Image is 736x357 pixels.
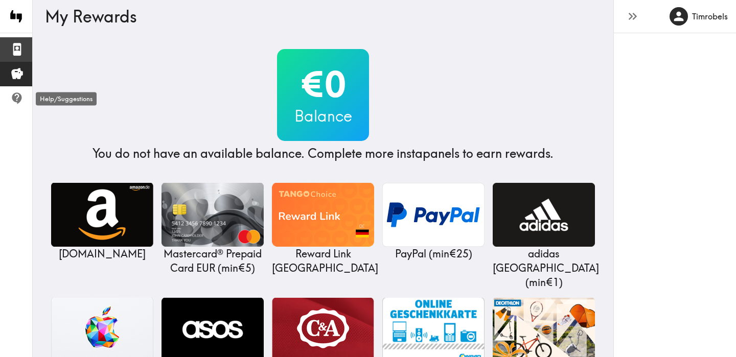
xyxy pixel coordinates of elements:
a: Mastercard® Prepaid Card EURMastercard® Prepaid Card EUR (min€5) [162,183,264,275]
p: adidas [GEOGRAPHIC_DATA] ( min €1 ) [493,247,595,290]
h3: My Rewards [45,7,593,26]
div: Help/Suggestions [36,92,97,106]
p: PayPal ( min €25 ) [382,247,485,261]
a: adidas Germanyadidas [GEOGRAPHIC_DATA] (min€1) [493,183,595,290]
h6: Timrobels [692,11,728,22]
p: Mastercard® Prepaid Card EUR ( min €5 ) [162,247,264,275]
img: Mastercard® Prepaid Card EUR [162,183,264,247]
h2: €0 [277,63,369,105]
img: Reward Link Germany [272,183,374,247]
img: Instapanel [6,6,27,27]
img: adidas Germany [493,183,595,247]
h4: You do not have an available balance. Complete more instapanels to earn rewards. [93,145,554,162]
img: Amazon.de [51,183,153,247]
a: Reward Link GermanyReward Link [GEOGRAPHIC_DATA] [272,183,374,275]
h3: Balance [277,105,369,127]
p: [DOMAIN_NAME] [51,247,153,261]
p: Reward Link [GEOGRAPHIC_DATA] [272,247,374,275]
img: PayPal [382,183,485,247]
a: PayPalPayPal (min€25) [382,183,485,261]
a: Amazon.de[DOMAIN_NAME] [51,183,153,261]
